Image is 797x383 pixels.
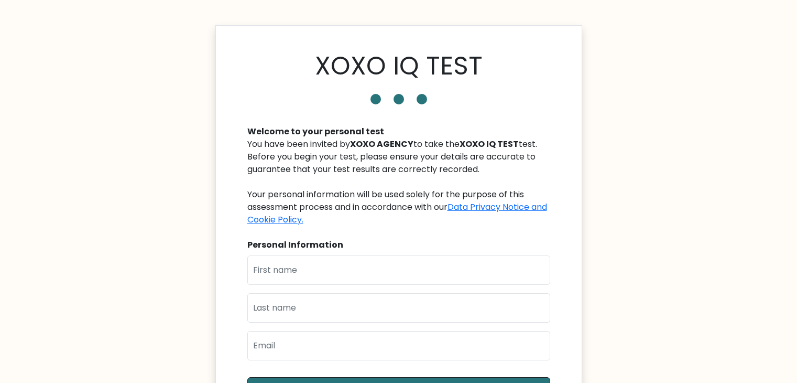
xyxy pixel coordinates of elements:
[247,125,550,138] div: Welcome to your personal test
[247,256,550,285] input: First name
[350,138,413,150] b: XOXO AGENCY
[247,239,550,251] div: Personal Information
[247,138,550,226] div: You have been invited by to take the test. Before you begin your test, please ensure your details...
[315,51,483,81] h1: XOXO IQ TEST
[247,201,547,226] a: Data Privacy Notice and Cookie Policy.
[460,138,519,150] b: XOXO IQ TEST
[247,331,550,360] input: Email
[247,293,550,323] input: Last name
